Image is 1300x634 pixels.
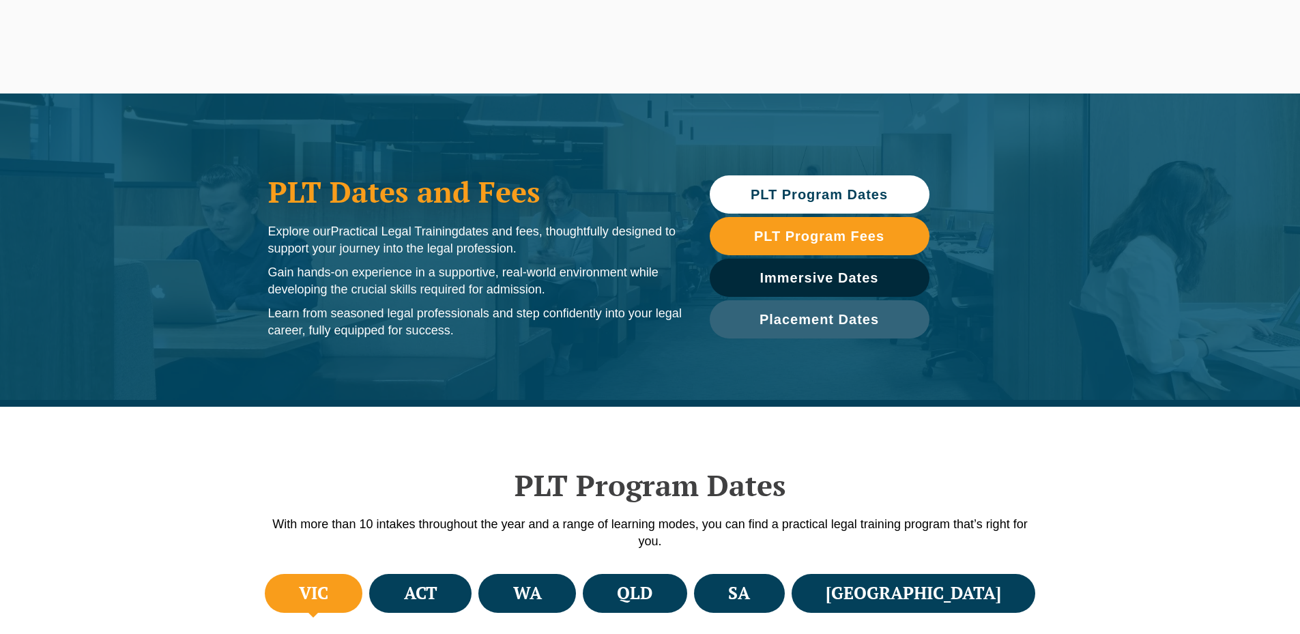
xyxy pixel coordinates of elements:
[617,582,652,605] h4: QLD
[710,175,929,214] a: PLT Program Dates
[728,582,750,605] h4: SA
[760,271,879,285] span: Immersive Dates
[331,225,459,238] span: Practical Legal Training
[404,582,437,605] h4: ACT
[751,188,888,201] span: PLT Program Dates
[268,223,682,257] p: Explore our dates and fees, thoughtfully designed to support your journey into the legal profession.
[268,175,682,209] h1: PLT Dates and Fees
[268,264,682,298] p: Gain hands-on experience in a supportive, real-world environment while developing the crucial ski...
[268,305,682,339] p: Learn from seasoned legal professionals and step confidently into your legal career, fully equipp...
[710,217,929,255] a: PLT Program Fees
[513,582,542,605] h4: WA
[261,516,1039,550] p: With more than 10 intakes throughout the year and a range of learning modes, you can find a pract...
[826,582,1001,605] h4: [GEOGRAPHIC_DATA]
[261,468,1039,502] h2: PLT Program Dates
[299,582,328,605] h4: VIC
[710,300,929,338] a: Placement Dates
[754,229,884,243] span: PLT Program Fees
[760,313,879,326] span: Placement Dates
[710,259,929,297] a: Immersive Dates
